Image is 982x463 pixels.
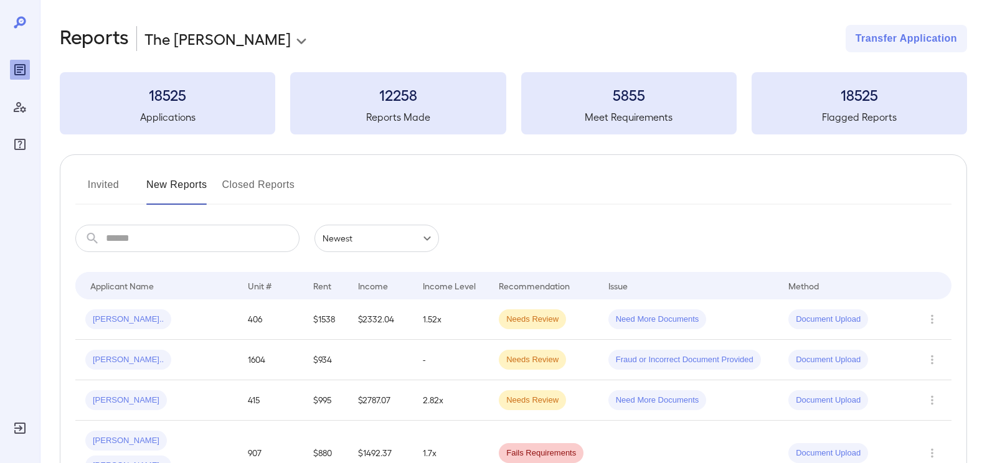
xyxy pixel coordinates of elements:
div: Income Level [423,278,476,293]
div: Rent [313,278,333,293]
button: Row Actions [922,350,942,370]
td: $934 [303,340,348,380]
td: - [413,340,489,380]
div: Newest [314,225,439,252]
span: Fraud or Incorrect Document Provided [608,354,761,366]
p: The [PERSON_NAME] [144,29,291,49]
td: 2.82x [413,380,489,421]
span: Needs Review [499,314,566,325]
h2: Reports [60,25,129,52]
td: 1604 [238,340,303,380]
span: Document Upload [788,314,868,325]
h3: 18525 [60,85,275,105]
td: $2787.07 [348,380,413,421]
h5: Flagged Reports [752,110,967,124]
div: Issue [608,278,628,293]
span: Fails Requirements [499,447,583,459]
td: $995 [303,380,348,421]
h5: Applications [60,110,275,124]
h3: 18525 [752,85,967,105]
button: Transfer Application [846,25,967,52]
div: Manage Users [10,97,30,117]
div: Income [358,278,388,293]
span: Needs Review [499,354,566,366]
button: Row Actions [922,309,942,329]
h3: 5855 [521,85,737,105]
td: $2332.04 [348,299,413,340]
div: FAQ [10,134,30,154]
div: Recommendation [499,278,570,293]
td: 406 [238,299,303,340]
summary: 18525Applications12258Reports Made5855Meet Requirements18525Flagged Reports [60,72,967,134]
span: [PERSON_NAME] [85,435,167,447]
span: [PERSON_NAME] [85,395,167,406]
span: Document Upload [788,447,868,459]
div: Applicant Name [90,278,154,293]
h3: 12258 [290,85,506,105]
span: Document Upload [788,395,868,406]
span: Document Upload [788,354,868,366]
div: Method [788,278,819,293]
h5: Reports Made [290,110,506,124]
h5: Meet Requirements [521,110,737,124]
button: New Reports [146,175,207,205]
span: Need More Documents [608,395,707,406]
div: Reports [10,60,30,80]
div: Log Out [10,418,30,438]
td: 415 [238,380,303,421]
div: Unit # [248,278,271,293]
span: Need More Documents [608,314,707,325]
span: [PERSON_NAME].. [85,354,171,366]
button: Row Actions [922,390,942,410]
button: Invited [75,175,131,205]
td: 1.52x [413,299,489,340]
span: Needs Review [499,395,566,406]
button: Closed Reports [222,175,295,205]
span: [PERSON_NAME].. [85,314,171,325]
td: $1538 [303,299,348,340]
button: Row Actions [922,443,942,463]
